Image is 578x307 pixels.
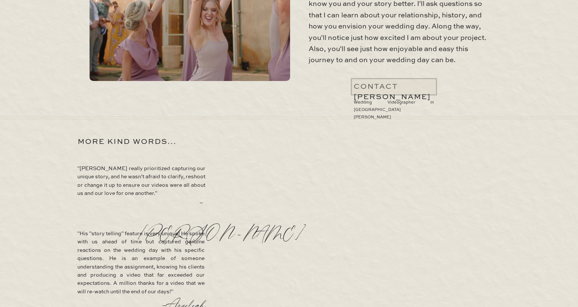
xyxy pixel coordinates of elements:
p: "[PERSON_NAME] really prioritized capturing our unique story, and he wasn’t afraid to clarify, re... [77,165,205,199]
h2: Wedding Videographer in [GEOGRAPHIC_DATA][PERSON_NAME] [354,99,434,107]
p: "His "story telling" feature is very unique! He spoke with us ahead of time but captured genuine ... [77,230,205,296]
p: - [PERSON_NAME] [139,186,205,219]
a: more kind words... [78,137,214,144]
